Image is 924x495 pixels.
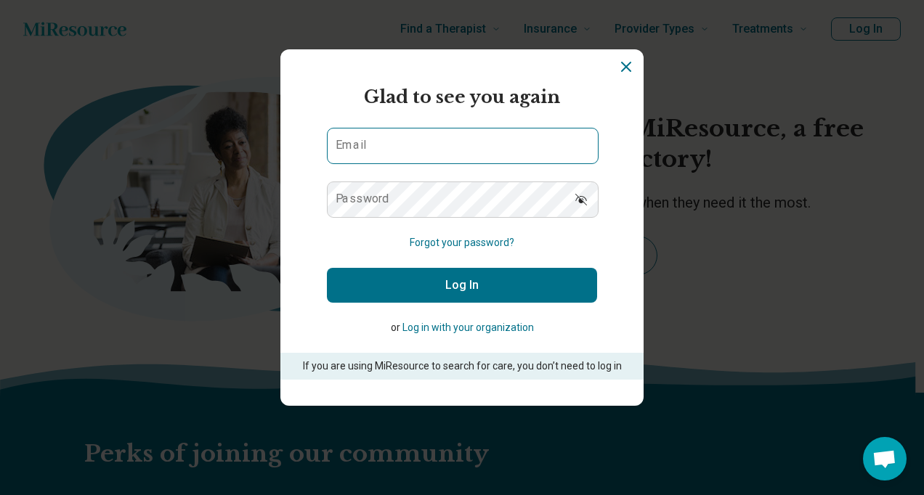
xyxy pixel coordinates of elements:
h2: Glad to see you again [327,84,597,110]
button: Log in with your organization [402,320,534,335]
label: Password [336,193,389,205]
section: Login Dialog [280,49,644,406]
button: Forgot your password? [410,235,514,250]
p: or [327,320,597,335]
p: If you are using MiResource to search for care, you don’t need to log in [301,359,623,374]
button: Show password [565,181,597,216]
button: Log In [327,268,597,303]
label: Email [336,139,366,151]
button: Dismiss [617,58,635,75]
